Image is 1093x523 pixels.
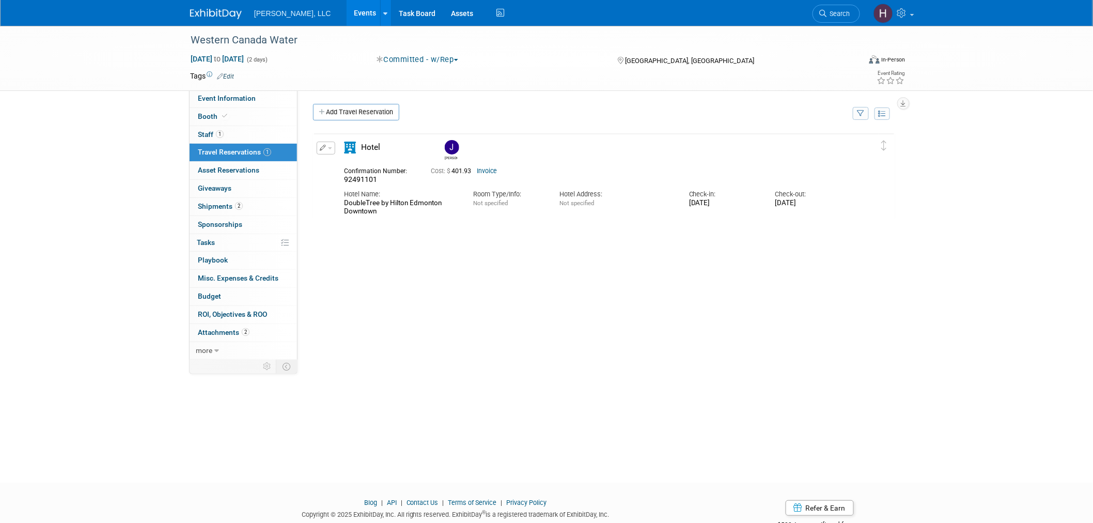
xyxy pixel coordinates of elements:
i: Hotel [344,142,356,153]
a: Blog [364,499,377,506]
div: Event Rating [877,71,905,76]
span: Attachments [198,328,249,336]
i: Booth reservation complete [222,113,227,119]
a: Asset Reservations [190,162,297,179]
a: Attachments2 [190,324,297,342]
div: Copyright © 2025 ExhibitDay, Inc. All rights reserved. ExhibitDay is a registered trademark of Ex... [190,507,721,519]
img: Hannah Mulholland [873,4,893,23]
img: Format-Inperson.png [869,55,880,64]
a: Travel Reservations1 [190,144,297,161]
a: Event Information [190,90,297,107]
span: | [398,499,405,506]
a: more [190,342,297,360]
div: Check-in: [689,190,760,199]
td: Personalize Event Tab Strip [258,360,276,373]
span: | [498,499,505,506]
span: 2 [242,328,249,336]
span: Not specified [559,199,594,207]
button: Committed - w/Rep [373,54,462,65]
a: Shipments2 [190,198,297,216]
span: more [196,346,212,355]
img: Jeff Seaton [445,140,459,155]
img: ExhibitDay [190,9,242,19]
span: Travel Reservations [198,148,271,156]
span: Tasks [197,238,215,247]
a: ROI, Objectives & ROO [190,306,297,324]
a: Refer & Earn [786,500,854,516]
a: Privacy Policy [507,499,547,506]
a: Edit [217,73,234,80]
span: Shipments [198,202,243,210]
a: Booth [190,108,297,126]
span: to [212,55,222,63]
span: Not specified [473,199,508,207]
div: Hotel Name: [344,190,458,199]
a: Staff1 [190,126,297,144]
a: API [387,499,397,506]
span: Cost: $ [431,167,451,175]
span: | [440,499,447,506]
i: Filter by Traveler [857,111,865,117]
td: Toggle Event Tabs [276,360,298,373]
div: [DATE] [689,199,760,208]
span: Search [826,10,850,18]
span: 1 [216,130,224,138]
span: Booth [198,112,229,120]
span: Staff [198,130,224,139]
a: Terms of Service [448,499,497,506]
div: Jeff Seaton [445,155,458,160]
div: DoubleTree by Hilton Edmonton Downtown [344,199,458,217]
span: Playbook [198,256,228,264]
a: Invoice [477,167,497,175]
span: 2 [235,202,243,210]
div: Hotel Address: [559,190,673,199]
div: Check-out: [775,190,846,199]
span: Giveaways [198,184,231,192]
div: Event Format [799,54,905,69]
a: Tasks [190,234,297,252]
span: Sponsorships [198,220,242,228]
span: 1 [263,148,271,156]
a: Sponsorships [190,216,297,234]
div: Confirmation Number: [344,164,415,175]
span: [GEOGRAPHIC_DATA], [GEOGRAPHIC_DATA] [625,57,754,65]
a: Add Travel Reservation [313,104,399,120]
span: ROI, Objectives & ROO [198,310,267,318]
a: Playbook [190,252,297,269]
div: Jeff Seaton [442,140,460,160]
a: Search [813,5,860,23]
span: Asset Reservations [198,166,259,174]
a: Giveaways [190,180,297,197]
a: Misc. Expenses & Credits [190,270,297,287]
td: Tags [190,71,234,81]
span: [PERSON_NAME], LLC [254,9,331,18]
a: Budget [190,288,297,305]
span: | [379,499,385,506]
span: Hotel [361,143,380,152]
span: 401.93 [431,167,475,175]
div: Room Type/Info: [473,190,544,199]
span: Budget [198,292,221,300]
div: Western Canada Water [187,31,845,50]
i: Click and drag to move item [882,141,887,151]
sup: ® [482,510,486,515]
span: Misc. Expenses & Credits [198,274,278,282]
div: [DATE] [775,199,846,208]
a: Contact Us [407,499,439,506]
span: (2 days) [246,56,268,63]
span: 92491101 [344,175,377,183]
div: In-Person [881,56,905,64]
span: Event Information [198,94,256,102]
span: [DATE] [DATE] [190,54,244,64]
